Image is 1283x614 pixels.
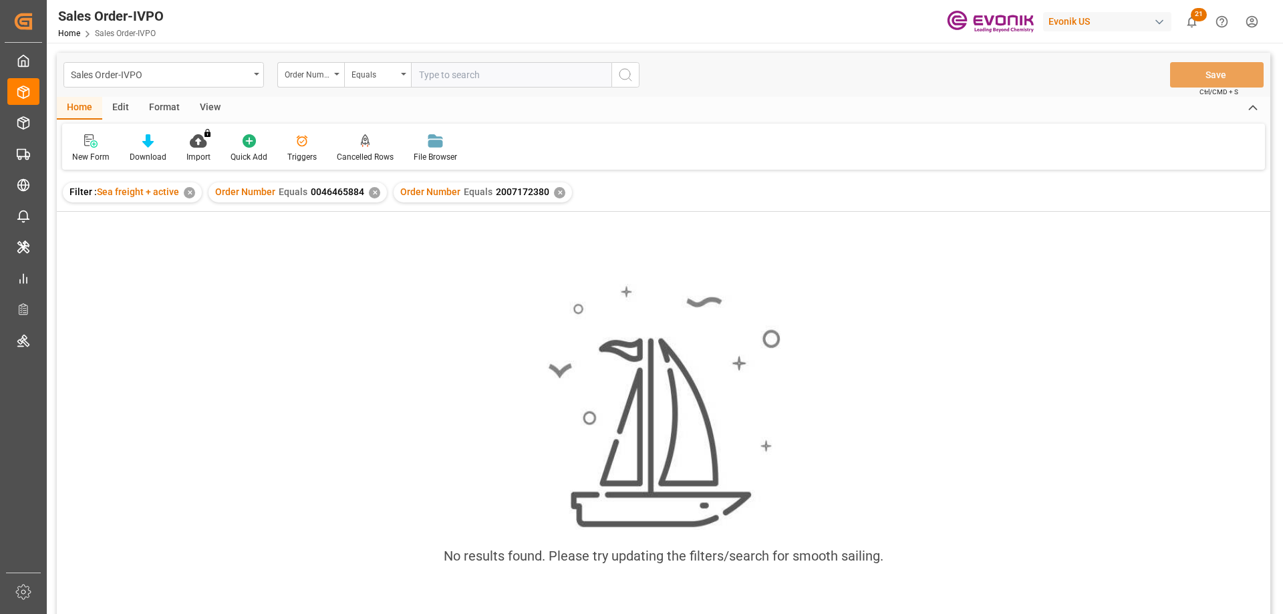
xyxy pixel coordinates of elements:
[58,29,80,38] a: Home
[277,62,344,88] button: open menu
[444,546,883,566] div: No results found. Please try updating the filters/search for smooth sailing.
[411,62,611,88] input: Type to search
[337,151,394,163] div: Cancelled Rows
[554,187,565,198] div: ✕
[1191,8,1207,21] span: 21
[72,151,110,163] div: New Form
[69,186,97,197] span: Filter :
[102,97,139,120] div: Edit
[611,62,639,88] button: search button
[1043,12,1171,31] div: Evonik US
[400,186,460,197] span: Order Number
[184,187,195,198] div: ✕
[130,151,166,163] div: Download
[139,97,190,120] div: Format
[215,186,275,197] span: Order Number
[351,65,397,81] div: Equals
[1199,87,1238,97] span: Ctrl/CMD + S
[414,151,457,163] div: File Browser
[947,10,1034,33] img: Evonik-brand-mark-Deep-Purple-RGB.jpeg_1700498283.jpeg
[1043,9,1177,34] button: Evonik US
[58,6,164,26] div: Sales Order-IVPO
[1207,7,1237,37] button: Help Center
[311,186,364,197] span: 0046465884
[369,187,380,198] div: ✕
[71,65,249,82] div: Sales Order-IVPO
[547,284,780,530] img: smooth_sailing.jpeg
[496,186,549,197] span: 2007172380
[344,62,411,88] button: open menu
[1177,7,1207,37] button: show 21 new notifications
[279,186,307,197] span: Equals
[57,97,102,120] div: Home
[464,186,492,197] span: Equals
[287,151,317,163] div: Triggers
[231,151,267,163] div: Quick Add
[1170,62,1264,88] button: Save
[190,97,231,120] div: View
[63,62,264,88] button: open menu
[97,186,179,197] span: Sea freight + active
[285,65,330,81] div: Order Number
